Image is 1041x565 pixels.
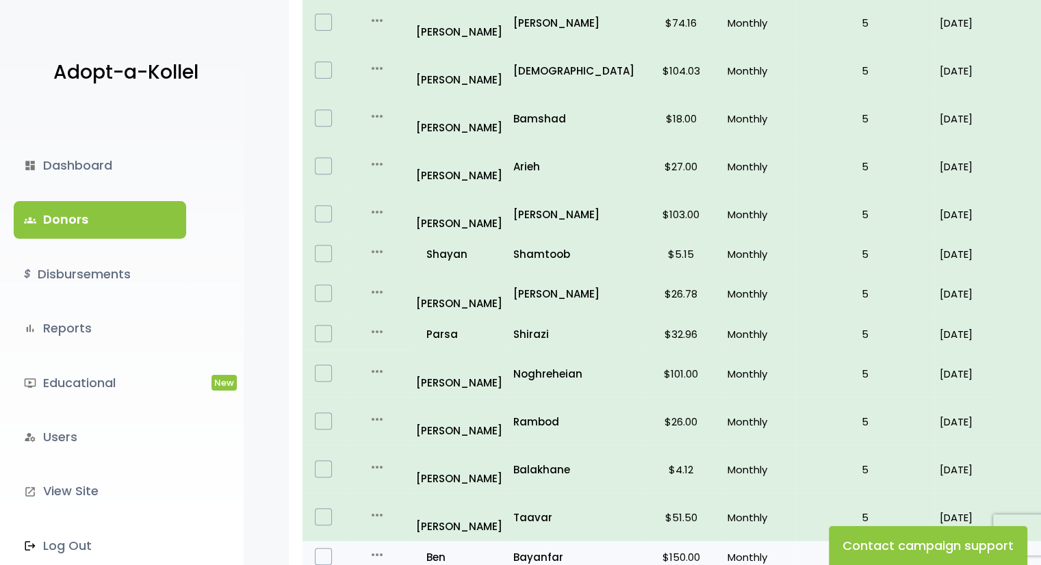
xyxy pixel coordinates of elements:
p: Monthly [728,157,791,176]
a: Log Out [14,527,186,564]
p: Monthly [728,205,791,224]
i: more_horiz [369,459,385,475]
a: [PERSON_NAME] [416,100,502,137]
p: 5 [801,14,929,32]
p: Adopt-a-Kollel [53,55,198,90]
p: Monthly [728,412,791,431]
p: 5 [801,460,929,479]
p: 5 [801,285,929,303]
p: 5 [801,325,929,343]
a: [PERSON_NAME] [416,403,502,440]
p: $5.15 [645,245,717,263]
a: manage_accountsUsers [14,419,186,456]
span: New [211,375,237,391]
p: 5 [801,62,929,80]
a: Rambod [513,412,634,431]
a: [PERSON_NAME] [513,285,634,303]
p: Monthly [728,285,791,303]
a: [PERSON_NAME] [416,148,502,185]
i: more_horiz [369,244,385,260]
p: Monthly [728,109,791,128]
p: $27.00 [645,157,717,176]
a: groupsDonors [14,201,186,238]
i: manage_accounts [24,431,36,443]
i: more_horiz [369,156,385,172]
a: Balakhane [513,460,634,479]
i: more_horiz [369,108,385,124]
i: more_horiz [369,363,385,380]
a: [PERSON_NAME] [416,451,502,488]
p: 5 [801,508,929,527]
a: [DEMOGRAPHIC_DATA] [513,62,634,80]
i: dashboard [24,159,36,172]
a: [PERSON_NAME] [416,355,502,392]
p: $104.03 [645,62,717,80]
a: Parsa [416,325,502,343]
a: $Disbursements [14,256,186,293]
p: $4.12 [645,460,717,479]
p: $103.00 [645,205,717,224]
a: [PERSON_NAME] [513,14,634,32]
p: Monthly [728,62,791,80]
a: Adopt-a-Kollel [47,40,198,106]
p: $18.00 [645,109,717,128]
i: more_horiz [369,12,385,29]
p: $51.50 [645,508,717,527]
a: [PERSON_NAME] [416,276,502,313]
i: more_horiz [369,547,385,563]
p: Monthly [728,460,791,479]
i: ondemand_video [24,377,36,389]
p: $74.16 [645,14,717,32]
i: more_horiz [369,204,385,220]
i: more_horiz [369,507,385,523]
a: Taavar [513,508,634,527]
p: Monthly [728,508,791,527]
p: Monthly [728,365,791,383]
p: Bamshad [513,109,634,128]
a: Shirazi [513,325,634,343]
button: Contact campaign support [829,526,1027,565]
i: more_horiz [369,324,385,340]
p: Monthly [728,245,791,263]
a: [PERSON_NAME] [416,196,502,233]
a: Noghreheian [513,365,634,383]
a: Shayan [416,245,502,263]
p: 5 [801,365,929,383]
a: [PERSON_NAME] [513,205,634,224]
p: 5 [801,412,929,431]
i: more_horiz [369,284,385,300]
a: ondemand_videoEducationalNew [14,365,186,402]
i: more_horiz [369,411,385,428]
a: [PERSON_NAME] [416,52,502,89]
a: dashboardDashboard [14,147,186,184]
a: bar_chartReports [14,310,186,347]
i: $ [24,265,31,285]
a: Arieh [513,157,634,176]
a: [PERSON_NAME] [416,4,502,41]
p: $32.96 [645,325,717,343]
a: Shamtoob [513,245,634,263]
p: 5 [801,205,929,224]
p: 5 [801,109,929,128]
p: [PERSON_NAME] [416,499,502,536]
span: groups [24,214,36,226]
a: launchView Site [14,473,186,510]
